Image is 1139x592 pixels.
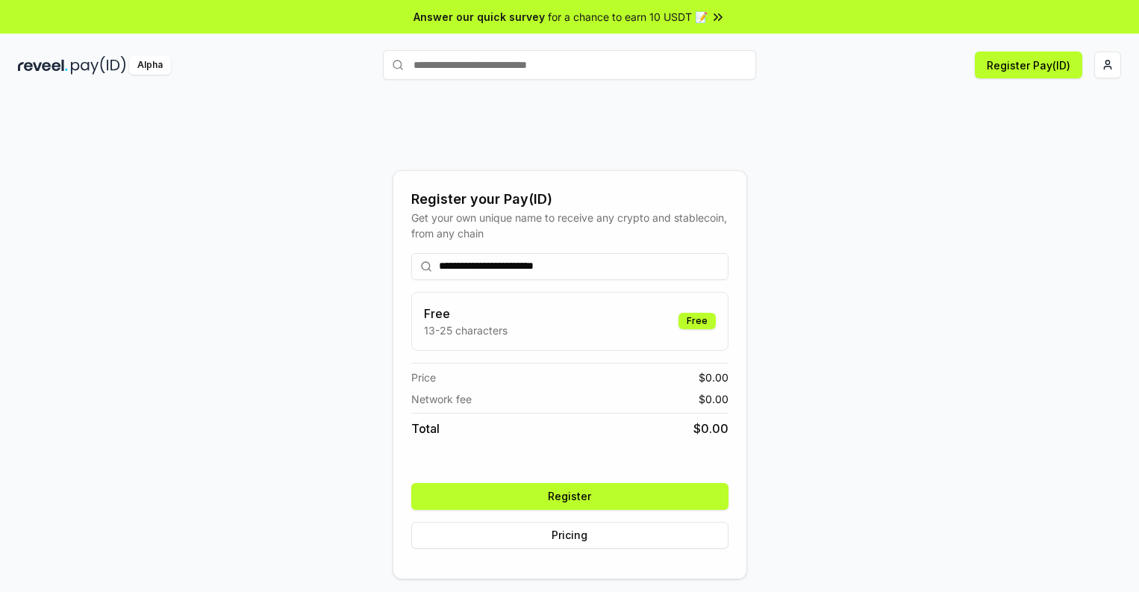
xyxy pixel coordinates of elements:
[424,305,508,323] h3: Free
[699,391,728,407] span: $ 0.00
[975,52,1082,78] button: Register Pay(ID)
[678,313,716,329] div: Free
[71,56,126,75] img: pay_id
[411,420,440,437] span: Total
[699,370,728,385] span: $ 0.00
[411,189,728,210] div: Register your Pay(ID)
[693,420,728,437] span: $ 0.00
[424,323,508,338] p: 13-25 characters
[18,56,68,75] img: reveel_dark
[411,210,728,241] div: Get your own unique name to receive any crypto and stablecoin, from any chain
[411,522,728,549] button: Pricing
[414,9,545,25] span: Answer our quick survey
[548,9,708,25] span: for a chance to earn 10 USDT 📝
[129,56,171,75] div: Alpha
[411,483,728,510] button: Register
[411,370,436,385] span: Price
[411,391,472,407] span: Network fee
